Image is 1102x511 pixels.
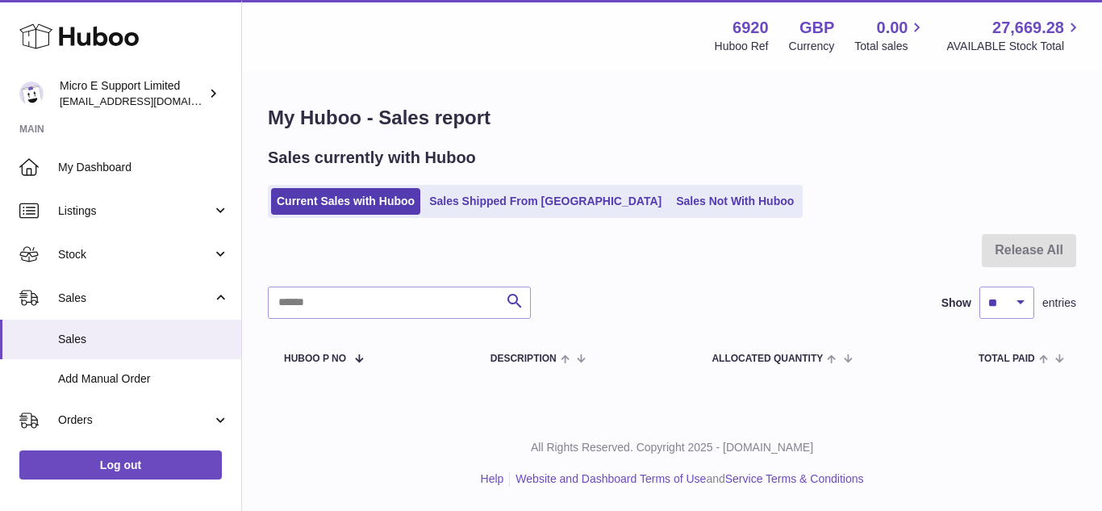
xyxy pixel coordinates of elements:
[854,17,926,54] a: 0.00 Total sales
[284,354,346,364] span: Huboo P no
[516,472,706,485] a: Website and Dashboard Terms of Use
[799,17,834,39] strong: GBP
[19,82,44,106] img: contact@micropcsupport.com
[789,39,835,54] div: Currency
[58,332,229,347] span: Sales
[268,105,1076,131] h1: My Huboo - Sales report
[670,188,799,215] a: Sales Not With Huboo
[268,147,476,169] h2: Sales currently with Huboo
[992,17,1064,39] span: 27,669.28
[510,471,863,487] li: and
[58,203,212,219] span: Listings
[58,371,229,387] span: Add Manual Order
[979,354,1035,364] span: Total paid
[60,94,237,107] span: [EMAIL_ADDRESS][DOMAIN_NAME]
[490,354,557,364] span: Description
[19,450,222,480] a: Log out
[946,17,1083,54] a: 27,669.28 AVAILABLE Stock Total
[725,472,864,485] a: Service Terms & Conditions
[481,472,504,485] a: Help
[58,291,212,306] span: Sales
[946,39,1083,54] span: AVAILABLE Stock Total
[1042,295,1076,311] span: entries
[58,413,212,428] span: Orders
[854,39,926,54] span: Total sales
[941,295,971,311] label: Show
[733,17,769,39] strong: 6920
[255,440,1089,455] p: All Rights Reserved. Copyright 2025 - [DOMAIN_NAME]
[424,188,667,215] a: Sales Shipped From [GEOGRAPHIC_DATA]
[715,39,769,54] div: Huboo Ref
[271,188,420,215] a: Current Sales with Huboo
[58,247,212,262] span: Stock
[712,354,823,364] span: ALLOCATED Quantity
[60,78,205,109] div: Micro E Support Limited
[877,17,908,39] span: 0.00
[58,160,229,175] span: My Dashboard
